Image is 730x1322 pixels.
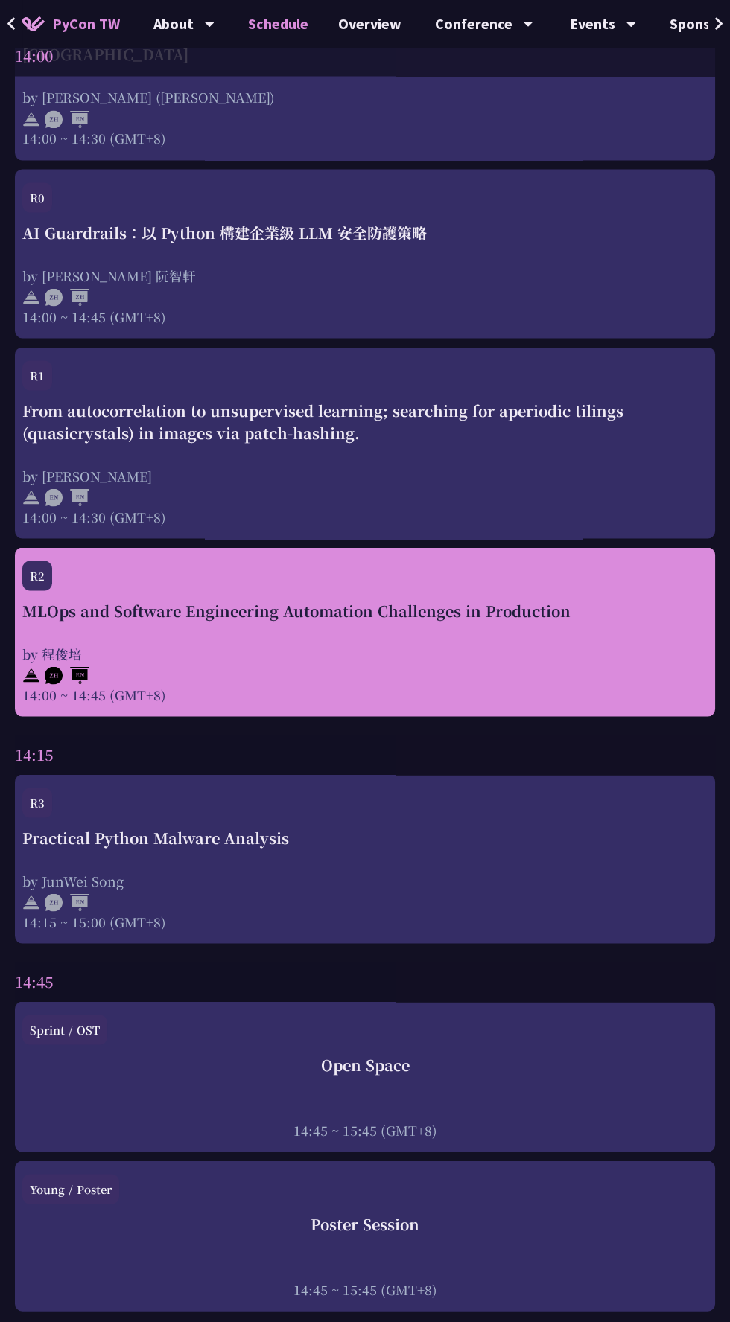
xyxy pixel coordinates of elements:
img: ZHZH.38617ef.svg [45,288,89,306]
div: Open Space [22,1053,708,1076]
a: R3 Practical Python Malware Analysis by JunWei Song 14:15 ~ 15:00 (GMT+8) [22,788,708,930]
div: by 程俊培 [22,644,708,662]
div: by [PERSON_NAME] 阮智軒 [22,266,708,284]
div: AI Guardrails：以 Python 構建企業級 LLM 安全防護策略 [22,221,708,243]
div: 14:00 [15,36,715,76]
div: R0 [22,182,52,212]
div: 14:45 [15,961,715,1001]
div: 14:00 ~ 14:45 (GMT+8) [22,685,708,703]
div: R3 [22,788,52,817]
div: Sprint / OST [22,1015,107,1044]
div: 14:00 ~ 14:30 (GMT+8) [22,507,708,526]
div: by [PERSON_NAME] [22,466,708,485]
div: From autocorrelation to unsupervised learning; searching for aperiodic tilings (quasicrystals) in... [22,399,708,444]
div: Poster Session [22,1213,708,1235]
a: R0 AI Guardrails：以 Python 構建企業級 LLM 安全防護策略 by [PERSON_NAME] 阮智軒 14:00 ~ 14:45 (GMT+8) [22,182,708,325]
div: 14:15 ~ 15:00 (GMT+8) [22,912,708,930]
img: svg+xml;base64,PHN2ZyB4bWxucz0iaHR0cDovL3d3dy53My5vcmcvMjAwMC9zdmciIHdpZHRoPSIyNCIgaGVpZ2h0PSIyNC... [22,288,40,306]
div: by [PERSON_NAME] ([PERSON_NAME]) [22,88,708,106]
div: 14:45 ~ 15:45 (GMT+8) [22,1120,708,1139]
img: ZHEN.371966e.svg [45,110,89,128]
div: 14:00 ~ 14:30 (GMT+8) [22,129,708,147]
div: R2 [22,561,52,590]
div: 14:15 [15,734,715,774]
img: ENEN.5a408d1.svg [45,488,89,506]
img: svg+xml;base64,PHN2ZyB4bWxucz0iaHR0cDovL3d3dy53My5vcmcvMjAwMC9zdmciIHdpZHRoPSIyNCIgaGVpZ2h0PSIyNC... [22,110,40,128]
div: by JunWei Song [22,871,708,890]
img: ZHEN.371966e.svg [45,666,89,684]
div: Practical Python Malware Analysis [22,826,708,849]
img: svg+xml;base64,PHN2ZyB4bWxucz0iaHR0cDovL3d3dy53My5vcmcvMjAwMC9zdmciIHdpZHRoPSIyNCIgaGVpZ2h0PSIyNC... [22,488,40,506]
img: ZHEN.371966e.svg [45,893,89,911]
span: PyCon TW [52,13,120,35]
img: svg+xml;base64,PHN2ZyB4bWxucz0iaHR0cDovL3d3dy53My5vcmcvMjAwMC9zdmciIHdpZHRoPSIyNCIgaGVpZ2h0PSIyNC... [22,893,40,911]
img: svg+xml;base64,PHN2ZyB4bWxucz0iaHR0cDovL3d3dy53My5vcmcvMjAwMC9zdmciIHdpZHRoPSIyNCIgaGVpZ2h0PSIyNC... [22,666,40,684]
img: Home icon of PyCon TW 2025 [22,16,45,31]
a: Sprint / OST Open Space 14:45 ~ 15:45 (GMT+8) [22,1015,708,1139]
a: R2 MLOps and Software Engineering Automation Challenges in Production by 程俊培 14:00 ~ 14:45 (GMT+8) [22,561,708,703]
div: Young / Poster [22,1174,119,1204]
a: R1 From autocorrelation to unsupervised learning; searching for aperiodic tilings (quasicrystals)... [22,360,708,526]
a: PyCon TW [7,5,135,42]
a: Young / Poster Poster Session 14:45 ~ 15:45 (GMT+8) [22,1174,708,1298]
div: 14:45 ~ 15:45 (GMT+8) [22,1280,708,1298]
div: MLOps and Software Engineering Automation Challenges in Production [22,599,708,622]
div: R1 [22,360,52,390]
div: 14:00 ~ 14:45 (GMT+8) [22,307,708,325]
